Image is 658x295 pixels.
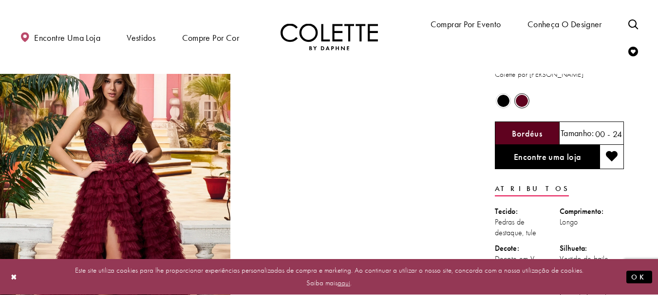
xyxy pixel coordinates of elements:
font: Este site utiliza cookies para lhe proporcionar experiências personalizadas de compra e marketing... [75,265,583,288]
font: Comprimento: [560,206,603,216]
font: Longo [560,217,579,227]
font: Pedras de destaque, tule [495,217,536,238]
font: Colette por [PERSON_NAME] [495,69,583,79]
font: Bordéus [512,128,542,139]
font: Vestido de baile [560,254,609,264]
button: Adicionar à lista de desejos [600,145,624,169]
a: aqui [338,278,350,288]
font: Silhueta: [560,243,587,253]
h5: Cor escolhida [512,128,542,139]
font: . [350,278,352,288]
button: Fechar diálogo [6,269,22,286]
font: Decote em V [495,254,535,264]
a: Atributos [495,181,569,196]
video: Estilo CL8330 Colette by Daphne #1 reprodução automática em loop sem som vídeo [235,46,466,161]
font: Tecido: [495,206,518,216]
a: Verificar lista de desejos [626,37,640,64]
img: Colette por Daphne [281,24,378,51]
font: Decote: [495,243,519,253]
font: Atributos [495,184,569,194]
font: OK [631,273,647,282]
font: 00 - 24 [595,128,622,139]
font: Tamanho: [561,127,594,139]
div: Preto [495,92,512,109]
a: Visite a página inicial [281,24,378,51]
a: Encontre uma loja [495,145,600,169]
font: Encontre uma loja [514,151,582,162]
button: Enviar diálogo [626,271,652,284]
div: O estado dos controles de cores do produto depende do tamanho escolhido [495,91,624,110]
div: Bordéus [513,92,530,109]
